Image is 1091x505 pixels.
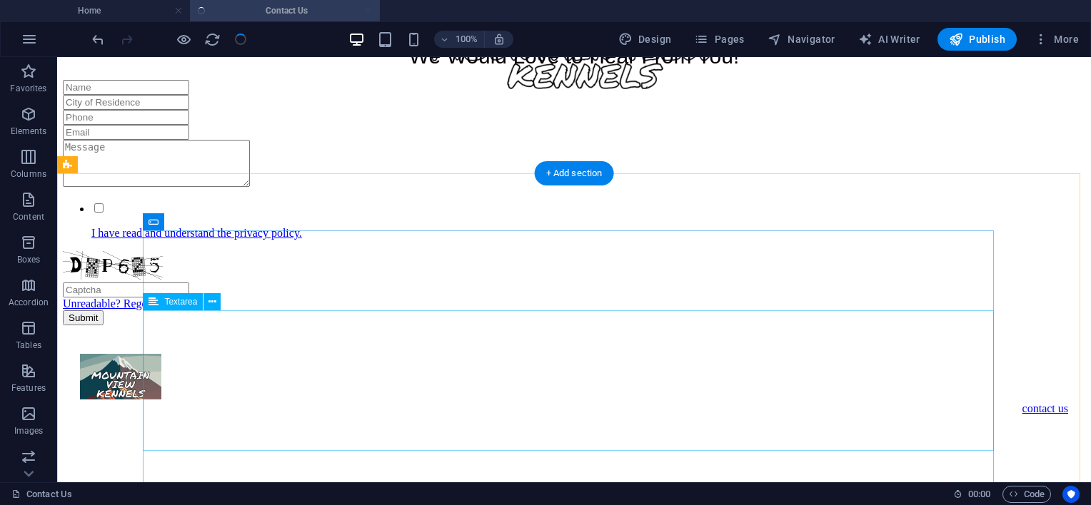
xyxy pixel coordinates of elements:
[434,31,485,48] button: 100%
[853,28,926,51] button: AI Writer
[1028,28,1085,51] button: More
[694,32,744,46] span: Pages
[11,382,46,394] p: Features
[9,297,49,308] p: Accordion
[762,28,841,51] button: Navigator
[968,486,990,503] span: 00 00
[89,31,106,48] button: undo
[1009,486,1045,503] span: Code
[11,126,47,137] p: Elements
[688,28,750,51] button: Pages
[11,486,72,503] a: Click to cancel selection. Double-click to open Pages
[456,31,478,48] h6: 100%
[953,486,991,503] h6: Session time
[175,31,192,48] button: Click here to leave preview mode and continue editing
[618,32,672,46] span: Design
[13,211,44,223] p: Content
[1002,486,1051,503] button: Code
[937,28,1017,51] button: Publish
[613,28,678,51] button: Design
[203,31,221,48] button: reload
[1062,486,1080,503] button: Usercentrics
[11,168,46,180] p: Columns
[164,297,197,306] span: Textarea
[493,33,506,46] i: On resize automatically adjust zoom level to fit chosen device.
[978,489,980,499] span: :
[535,161,614,185] div: + Add section
[16,340,41,351] p: Tables
[17,254,41,265] p: Boxes
[14,425,44,437] p: Images
[949,32,1005,46] span: Publish
[858,32,920,46] span: AI Writer
[204,31,221,48] i: Reload page
[1034,32,1079,46] span: More
[90,31,106,48] i: Undo: Change sender (Ctrl+Z)
[10,83,46,94] p: Favorites
[613,28,678,51] div: Design (Ctrl+Alt+Y)
[768,32,835,46] span: Navigator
